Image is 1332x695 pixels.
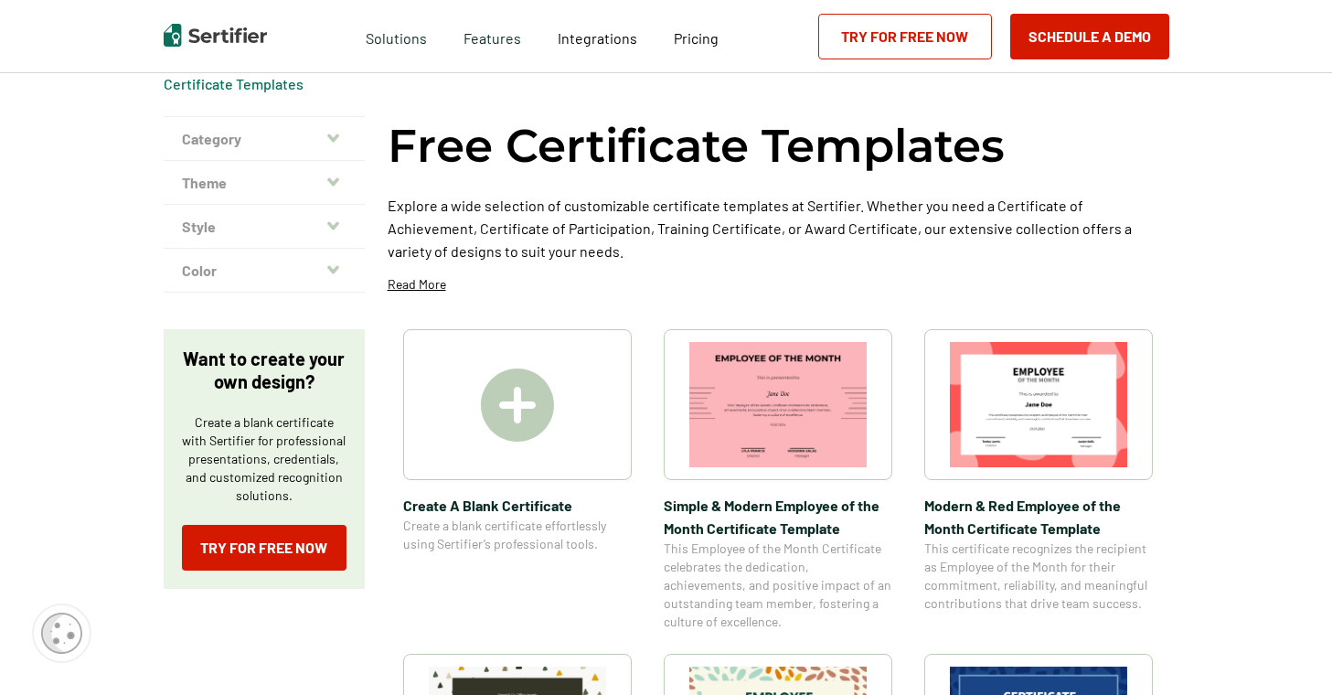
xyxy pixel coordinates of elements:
[403,517,632,553] span: Create a blank certificate effortlessly using Sertifier’s professional tools.
[558,25,637,48] a: Integrations
[403,494,632,517] span: Create A Blank Certificate
[950,342,1127,467] img: Modern & Red Employee of the Month Certificate Template
[164,75,304,93] span: Certificate Templates
[164,249,365,293] button: Color
[664,494,892,540] span: Simple & Modern Employee of the Month Certificate Template
[464,25,521,48] span: Features
[674,29,719,47] span: Pricing
[388,194,1169,262] p: Explore a wide selection of customizable certificate templates at Sertifier. Whether you need a C...
[924,540,1153,613] span: This certificate recognizes the recipient as Employee of the Month for their commitment, reliabil...
[164,161,365,205] button: Theme
[481,369,554,442] img: Create A Blank Certificate
[388,116,1005,176] h1: Free Certificate Templates
[689,342,867,467] img: Simple & Modern Employee of the Month Certificate Template
[164,75,304,92] a: Certificate Templates
[1241,607,1332,695] iframe: Chat Widget
[388,275,446,294] p: Read More
[164,24,267,47] img: Sertifier | Digital Credentialing Platform
[664,329,892,631] a: Simple & Modern Employee of the Month Certificate TemplateSimple & Modern Employee of the Month C...
[558,29,637,47] span: Integrations
[182,347,346,393] p: Want to create your own design?
[924,329,1153,631] a: Modern & Red Employee of the Month Certificate TemplateModern & Red Employee of the Month Certifi...
[182,413,346,505] p: Create a blank certificate with Sertifier for professional presentations, credentials, and custom...
[366,25,427,48] span: Solutions
[164,205,365,249] button: Style
[182,525,346,571] a: Try for Free Now
[164,117,365,161] button: Category
[674,25,719,48] a: Pricing
[664,540,892,631] span: This Employee of the Month Certificate celebrates the dedication, achievements, and positive impa...
[164,75,304,93] div: Breadcrumb
[924,494,1153,540] span: Modern & Red Employee of the Month Certificate Template
[1010,14,1169,59] button: Schedule a Demo
[41,613,82,654] img: Cookie Popup Icon
[818,14,992,59] a: Try for Free Now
